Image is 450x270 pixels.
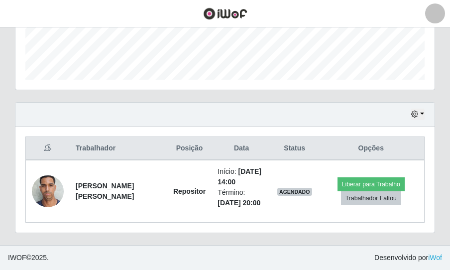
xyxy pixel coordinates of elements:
button: Liberar para Trabalho [337,177,405,191]
span: AGENDADO [277,188,312,196]
time: [DATE] 20:00 [218,199,260,207]
th: Opções [318,137,425,160]
th: Posição [167,137,212,160]
span: Desenvolvido por [374,253,442,263]
img: 1698511606496.jpeg [32,170,64,212]
strong: [PERSON_NAME] [PERSON_NAME] [76,182,134,200]
span: IWOF [8,254,26,262]
th: Status [271,137,318,160]
th: Data [212,137,271,160]
time: [DATE] 14:00 [218,167,261,186]
span: © 2025 . [8,253,49,263]
strong: Repositor [173,187,206,195]
li: Início: [218,166,265,187]
th: Trabalhador [70,137,167,160]
a: iWof [428,254,442,262]
button: Trabalhador Faltou [341,191,401,205]
li: Término: [218,187,265,208]
img: CoreUI Logo [203,7,247,20]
